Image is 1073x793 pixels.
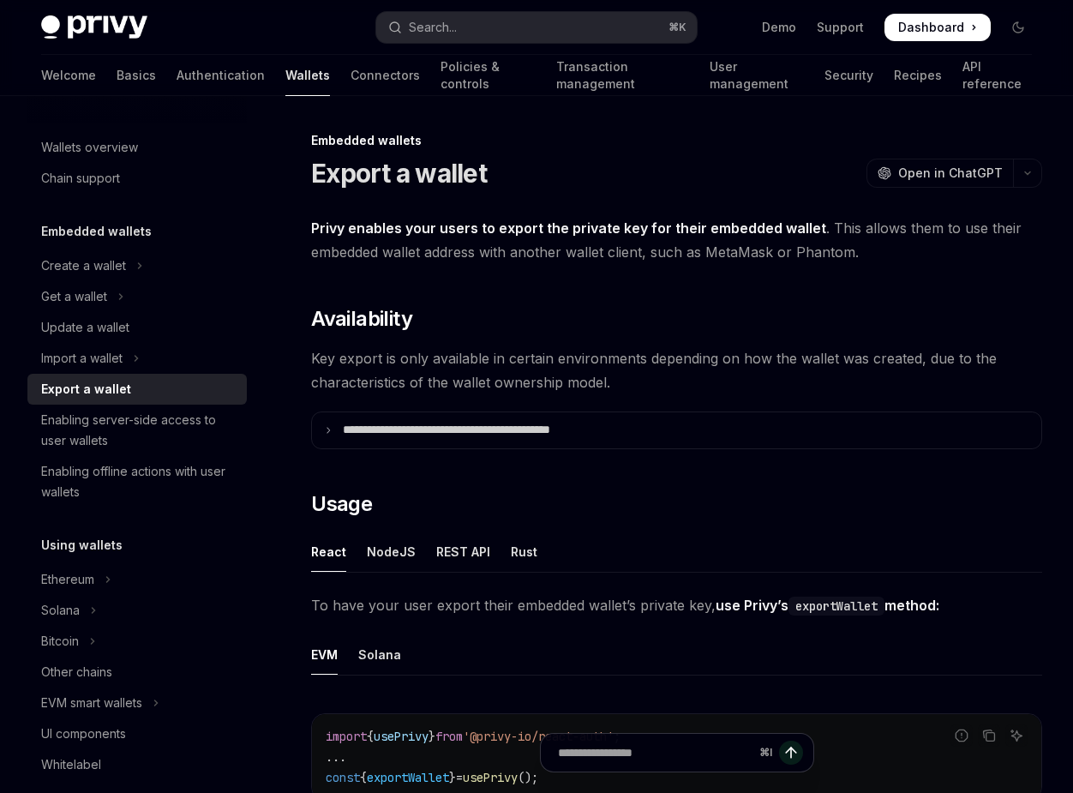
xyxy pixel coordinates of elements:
a: Chain support [27,163,247,194]
h1: Export a wallet [311,158,487,189]
img: dark logo [41,15,147,39]
a: Other chains [27,657,247,688]
span: Key export is only available in certain environments depending on how the wallet was created, due... [311,346,1042,394]
strong: Privy enables your users to export the private key for their embedded wallet [311,219,826,237]
span: Dashboard [898,19,964,36]
div: NodeJS [367,532,416,572]
a: Recipes [894,55,942,96]
span: { [367,729,374,744]
span: . This allows them to use their embedded wallet address with another wallet client, such as MetaM... [311,216,1042,264]
div: Bitcoin [41,631,79,652]
a: Wallets overview [27,132,247,163]
a: Update a wallet [27,312,247,343]
button: Toggle dark mode [1004,14,1032,41]
a: Dashboard [884,14,991,41]
button: Toggle Create a wallet section [27,250,247,281]
div: Get a wallet [41,286,107,307]
h5: Embedded wallets [41,221,152,242]
a: Support [817,19,864,36]
div: Enabling offline actions with user wallets [41,461,237,502]
div: Enabling server-side access to user wallets [41,410,237,451]
div: EVM smart wallets [41,693,142,713]
button: Toggle Bitcoin section [27,626,247,657]
span: To have your user export their embedded wallet’s private key, [311,593,1042,617]
div: Create a wallet [41,255,126,276]
input: Ask a question... [558,734,752,772]
button: Open search [376,12,698,43]
a: Wallets [285,55,330,96]
a: Authentication [177,55,265,96]
a: Enabling offline actions with user wallets [27,456,247,508]
div: Import a wallet [41,348,123,369]
span: ⌘ K [668,21,686,34]
span: } [429,729,435,744]
a: Export a wallet [27,374,247,405]
button: Ask AI [1005,724,1028,747]
span: '@privy-io/react-auth' [463,729,614,744]
span: Open in ChatGPT [898,165,1003,182]
div: React [311,532,346,572]
a: Enabling server-side access to user wallets [27,405,247,456]
span: Availability [311,305,412,333]
a: Welcome [41,55,96,96]
button: Toggle Solana section [27,595,247,626]
span: ; [614,729,620,744]
h5: Using wallets [41,535,123,556]
a: User management [710,55,804,96]
button: Report incorrect code [950,724,973,747]
div: Solana [358,634,401,675]
span: Usage [311,490,372,518]
a: Whitelabel [27,749,247,780]
div: Embedded wallets [311,132,1042,149]
button: Toggle Import a wallet section [27,343,247,374]
div: Wallets overview [41,137,138,158]
button: Copy the contents from the code block [978,724,1000,747]
button: Open in ChatGPT [866,159,1013,188]
button: Toggle Ethereum section [27,564,247,595]
div: Chain support [41,168,120,189]
strong: use Privy’s method: [716,597,939,614]
div: Ethereum [41,569,94,590]
a: Demo [762,19,796,36]
a: Connectors [351,55,420,96]
div: Other chains [41,662,112,682]
div: Update a wallet [41,317,129,338]
div: Whitelabel [41,754,101,775]
span: from [435,729,463,744]
button: Toggle Get a wallet section [27,281,247,312]
a: UI components [27,718,247,749]
div: EVM [311,634,338,675]
a: Policies & controls [441,55,536,96]
code: exportWallet [788,597,884,616]
div: REST API [436,532,490,572]
a: API reference [962,55,1032,96]
div: Solana [41,600,80,621]
div: UI components [41,724,126,744]
span: import [326,729,367,744]
div: Rust [511,532,537,572]
span: usePrivy [374,729,429,744]
div: Search... [409,17,457,38]
a: Security [824,55,873,96]
div: Export a wallet [41,379,131,400]
a: Basics [117,55,156,96]
button: Send message [779,741,803,765]
a: Transaction management [556,55,688,96]
button: Toggle EVM smart wallets section [27,688,247,718]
